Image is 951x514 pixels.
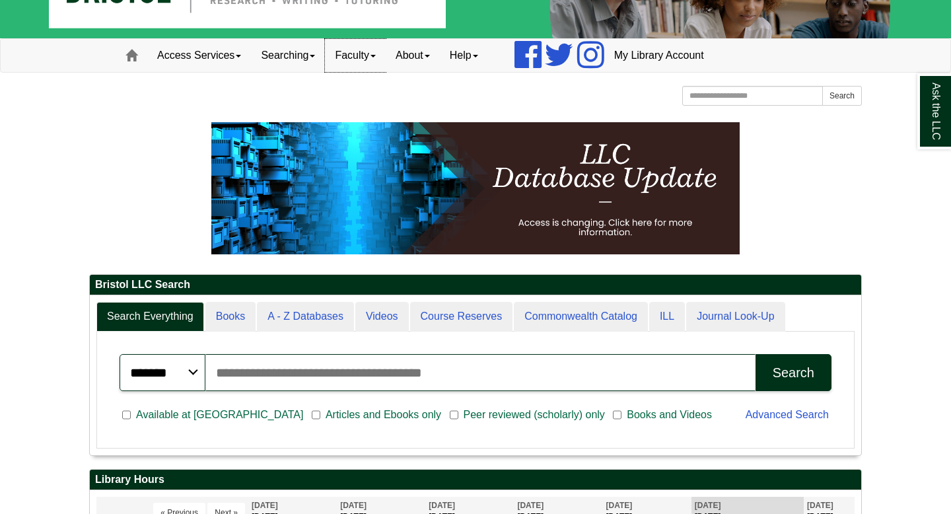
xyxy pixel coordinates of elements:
a: ILL [649,302,685,332]
a: Videos [355,302,409,332]
span: [DATE] [517,501,544,510]
a: Search Everything [96,302,204,332]
span: [DATE] [429,501,455,510]
a: A - Z Databases [257,302,354,332]
a: Course Reserves [410,302,513,332]
span: Articles and Ebooks only [320,407,446,423]
span: Available at [GEOGRAPHIC_DATA] [131,407,308,423]
a: About [386,39,440,72]
a: Books [205,302,256,332]
a: Access Services [147,39,251,72]
button: Search [756,354,831,391]
a: Advanced Search [746,409,829,420]
a: Journal Look-Up [686,302,785,332]
span: Peer reviewed (scholarly) only [458,407,610,423]
span: [DATE] [695,501,721,510]
span: [DATE] [606,501,633,510]
img: HTML tutorial [211,122,740,254]
a: Help [440,39,488,72]
div: Search [773,365,814,381]
a: My Library Account [604,39,714,72]
span: [DATE] [252,501,278,510]
h2: Library Hours [90,470,861,490]
h2: Bristol LLC Search [90,275,861,295]
input: Available at [GEOGRAPHIC_DATA] [122,409,131,421]
input: Articles and Ebooks only [312,409,320,421]
a: Faculty [325,39,386,72]
a: Searching [251,39,325,72]
input: Peer reviewed (scholarly) only [450,409,458,421]
input: Books and Videos [613,409,621,421]
button: Search [822,86,862,106]
span: [DATE] [807,501,833,510]
a: Commonwealth Catalog [514,302,648,332]
span: [DATE] [340,501,367,510]
span: Books and Videos [621,407,717,423]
